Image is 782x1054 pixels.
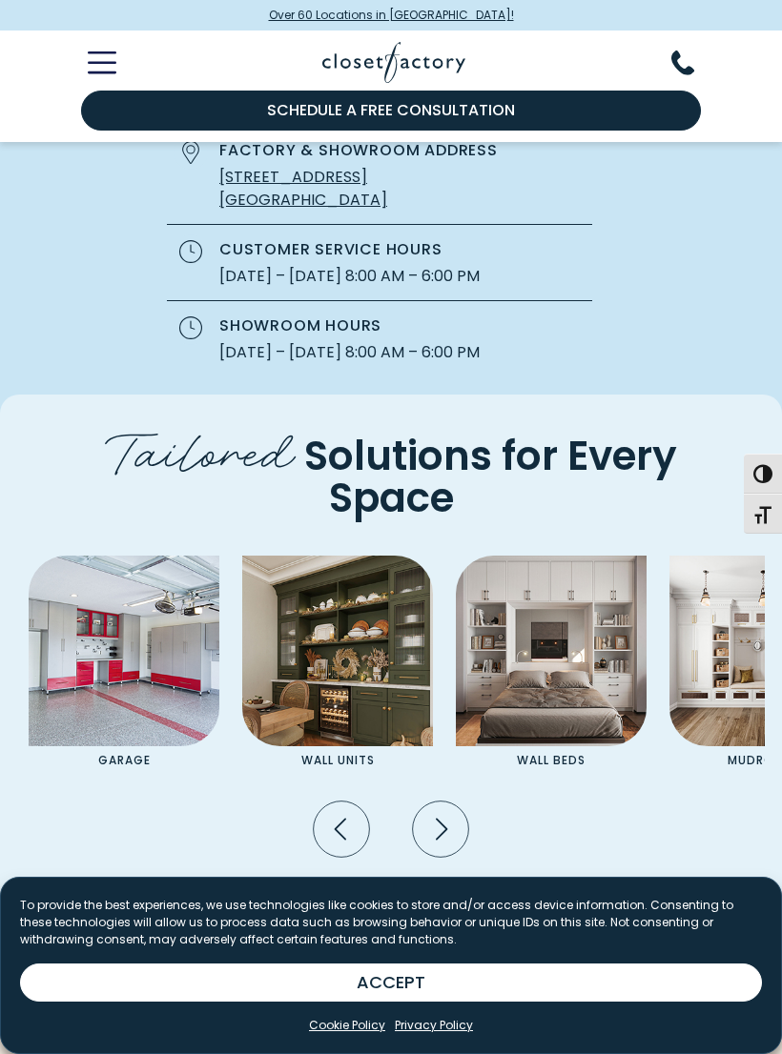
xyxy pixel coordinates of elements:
[29,556,219,746] img: Garage Cabinets
[486,746,616,775] p: Wall Beds
[81,91,701,131] a: Schedule a Free Consultation
[219,265,480,288] span: [DATE] – [DATE] 8:00 AM – 6:00 PM
[744,454,782,494] button: Toggle High Contrast
[20,963,762,1002] button: ACCEPT
[242,556,433,746] img: Wall unit
[744,494,782,534] button: Toggle Font size
[17,556,231,775] a: Garage Cabinets Garage
[309,1017,385,1034] a: Cookie Policy
[219,238,442,261] span: Customer Service Hours
[444,556,658,775] a: Wall Bed Wall Beds
[456,556,647,746] img: Wall Bed
[231,556,444,775] a: Wall unit Wall Units
[65,51,116,74] button: Toggle Mobile Menu
[671,51,717,75] button: Phone Number
[269,7,514,24] span: Over 60 Locations in [GEOGRAPHIC_DATA]!
[304,427,677,526] span: Solutions for Every Space
[219,314,381,337] span: Showroom Hours
[219,166,387,211] a: [STREET_ADDRESS][GEOGRAPHIC_DATA]
[307,795,376,863] button: Previous slide
[59,746,189,775] p: Garage
[322,42,465,83] img: Closet Factory Logo
[273,746,402,775] p: Wall Units
[105,409,295,486] span: Tailored
[219,341,480,364] span: [DATE] – [DATE] 8:00 AM – 6:00 PM
[406,795,475,863] button: Next slide
[20,897,762,948] p: To provide the best experiences, we use technologies like cookies to store and/or access device i...
[395,1017,473,1034] a: Privacy Policy
[219,139,498,162] span: Factory & Showroom Address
